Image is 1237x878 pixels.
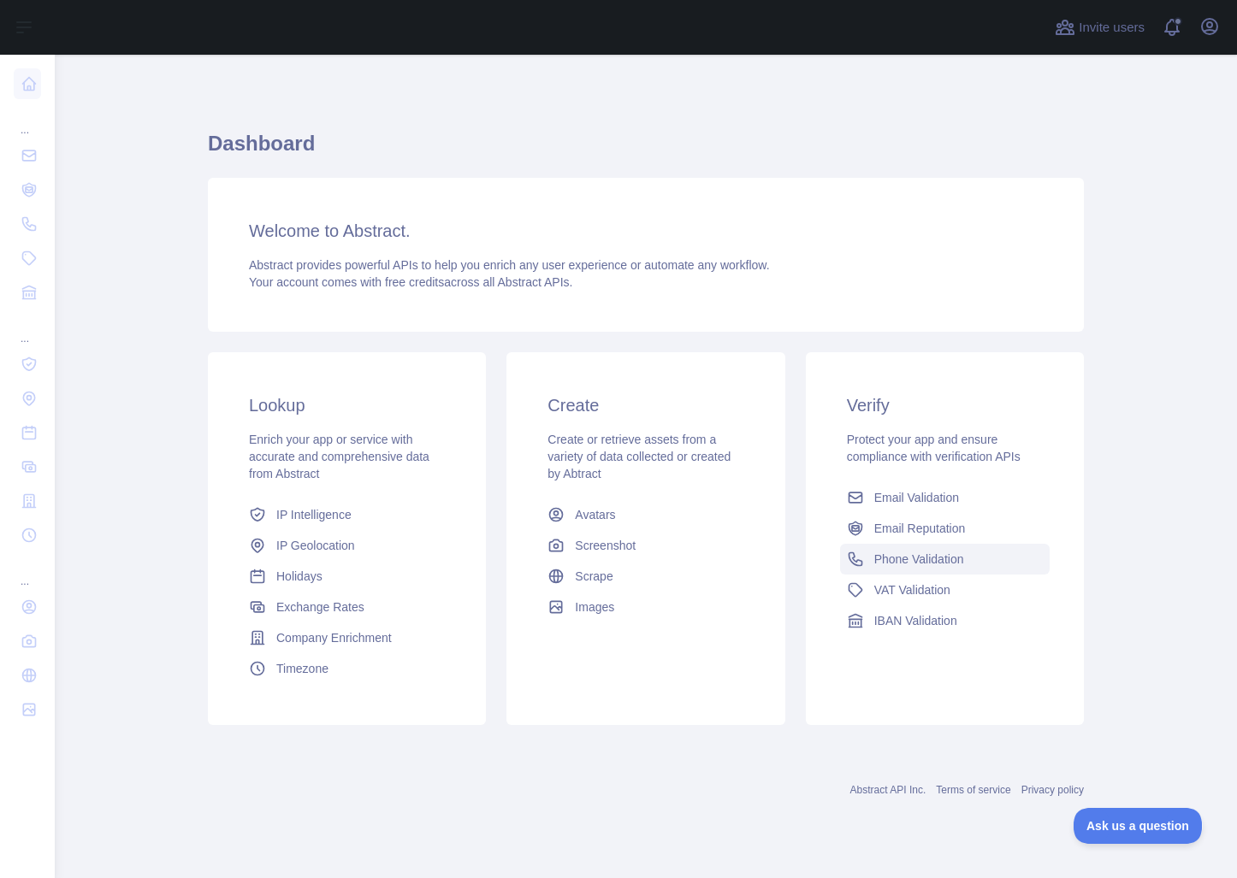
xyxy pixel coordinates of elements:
a: IP Geolocation [242,530,452,561]
div: ... [14,311,41,345]
a: Screenshot [541,530,750,561]
span: Timezone [276,660,328,677]
span: Protect your app and ensure compliance with verification APIs [847,433,1021,463]
span: Screenshot [575,537,636,554]
a: IP Intelligence [242,499,452,530]
h1: Dashboard [208,130,1084,171]
span: Your account comes with across all Abstract APIs. [249,275,572,289]
span: Create or retrieve assets from a variety of data collected or created by Abtract [547,433,731,480]
span: Company Enrichment [276,629,392,646]
span: VAT Validation [874,581,950,598]
h3: Welcome to Abstract. [249,219,1043,243]
span: IP Geolocation [276,537,355,554]
span: Holidays [276,568,323,585]
span: Scrape [575,568,613,585]
h3: Create [547,393,743,417]
a: Holidays [242,561,452,592]
a: VAT Validation [840,575,1050,605]
span: free credits [385,275,444,289]
span: IP Intelligence [276,506,352,523]
a: Email Reputation [840,513,1050,544]
span: Email Reputation [874,520,966,537]
span: Avatars [575,506,615,523]
span: Exchange Rates [276,598,364,616]
span: Invite users [1079,18,1145,38]
a: Avatars [541,499,750,530]
a: Phone Validation [840,544,1050,575]
span: IBAN Validation [874,612,957,629]
button: Invite users [1051,14,1148,41]
a: Email Validation [840,482,1050,513]
a: Timezone [242,653,452,684]
div: ... [14,554,41,588]
span: Images [575,598,614,616]
a: Images [541,592,750,622]
div: ... [14,103,41,137]
h3: Lookup [249,393,445,417]
span: Email Validation [874,489,959,506]
a: Abstract API Inc. [850,784,926,796]
span: Abstract provides powerful APIs to help you enrich any user experience or automate any workflow. [249,258,770,272]
a: Privacy policy [1021,784,1084,796]
a: Company Enrichment [242,622,452,653]
a: Scrape [541,561,750,592]
a: Exchange Rates [242,592,452,622]
a: Terms of service [936,784,1010,796]
iframe: Toggle Customer Support [1074,808,1203,844]
span: Enrich your app or service with accurate and comprehensive data from Abstract [249,433,429,480]
h3: Verify [847,393,1043,417]
span: Phone Validation [874,551,964,568]
a: IBAN Validation [840,605,1050,636]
